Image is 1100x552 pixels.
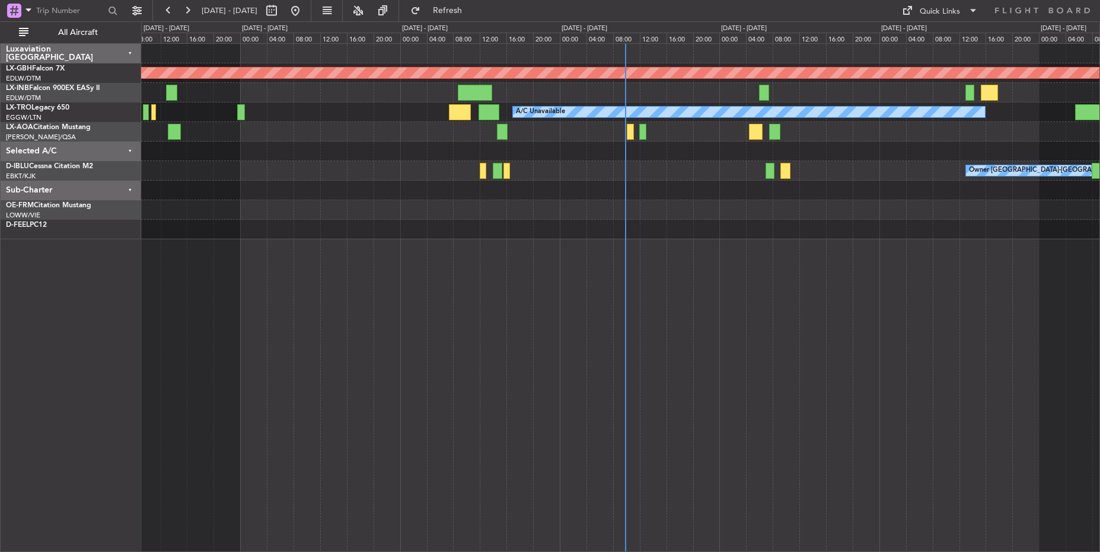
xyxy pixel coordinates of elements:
a: LX-TROLegacy 650 [6,104,69,111]
a: EDLW/DTM [6,94,41,102]
div: 00:00 [560,33,586,43]
div: 08:00 [294,33,320,43]
div: [DATE] - [DATE] [144,24,189,34]
div: 00:00 [879,33,906,43]
div: 04:00 [1066,33,1092,43]
div: 12:00 [799,33,826,43]
div: 08:00 [773,33,799,43]
div: 16:00 [187,33,213,43]
a: LX-GBHFalcon 7X [6,65,65,72]
div: 08:00 [613,33,640,43]
span: [DATE] - [DATE] [202,5,257,16]
a: EBKT/KJK [6,172,36,181]
button: All Aircraft [13,23,129,42]
div: 08:00 [134,33,161,43]
div: 04:00 [586,33,613,43]
a: [PERSON_NAME]/QSA [6,133,76,142]
a: LX-AOACitation Mustang [6,124,91,131]
div: 00:00 [719,33,746,43]
span: OE-FRM [6,202,34,209]
div: 04:00 [906,33,933,43]
a: D-IBLUCessna Citation M2 [6,163,93,170]
a: D-FEELPC12 [6,222,47,229]
a: OE-FRMCitation Mustang [6,202,91,209]
div: 20:00 [853,33,879,43]
a: LOWW/VIE [6,211,40,220]
div: 16:00 [347,33,374,43]
input: Trip Number [36,2,104,20]
div: 20:00 [213,33,240,43]
div: 00:00 [1039,33,1066,43]
div: 20:00 [1012,33,1039,43]
div: [DATE] - [DATE] [881,24,927,34]
div: 20:00 [533,33,560,43]
span: LX-TRO [6,104,31,111]
div: [DATE] - [DATE] [562,24,607,34]
span: LX-GBH [6,65,32,72]
span: Refresh [423,7,473,15]
button: Refresh [405,1,476,20]
div: 04:00 [267,33,294,43]
div: 12:00 [640,33,667,43]
div: 20:00 [374,33,400,43]
div: 08:00 [933,33,959,43]
div: 16:00 [506,33,533,43]
div: 00:00 [240,33,267,43]
div: 16:00 [826,33,853,43]
div: 00:00 [400,33,427,43]
div: 16:00 [986,33,1012,43]
span: LX-INB [6,85,29,92]
span: D-FEEL [6,222,30,229]
div: [DATE] - [DATE] [1041,24,1086,34]
div: Quick Links [920,6,960,18]
span: D-IBLU [6,163,29,170]
a: LX-INBFalcon 900EX EASy II [6,85,100,92]
div: [DATE] - [DATE] [242,24,288,34]
div: [DATE] - [DATE] [721,24,767,34]
div: 04:00 [746,33,773,43]
span: All Aircraft [31,28,125,37]
div: 12:00 [320,33,347,43]
div: [DATE] - [DATE] [402,24,448,34]
button: Quick Links [896,1,984,20]
div: 20:00 [693,33,720,43]
div: 12:00 [161,33,187,43]
div: A/C Unavailable [516,103,565,121]
div: 12:00 [480,33,506,43]
div: 16:00 [667,33,693,43]
a: EGGW/LTN [6,113,42,122]
div: 08:00 [453,33,480,43]
div: 12:00 [959,33,986,43]
a: EDLW/DTM [6,74,41,83]
span: LX-AOA [6,124,33,131]
div: 04:00 [427,33,454,43]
